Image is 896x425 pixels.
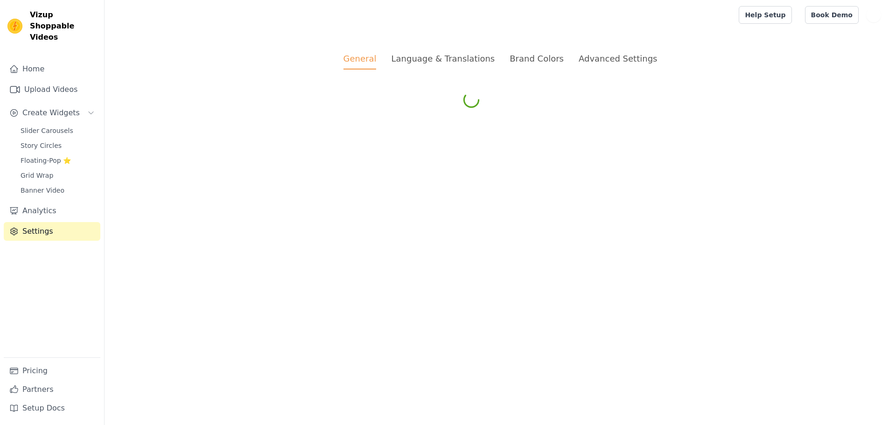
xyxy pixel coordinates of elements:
a: Book Demo [805,6,859,24]
div: Advanced Settings [579,52,657,65]
a: Story Circles [15,139,100,152]
a: Analytics [4,202,100,220]
div: Brand Colors [510,52,564,65]
span: Grid Wrap [21,171,53,180]
a: Slider Carousels [15,124,100,137]
a: Grid Wrap [15,169,100,182]
img: Vizup [7,19,22,34]
div: Language & Translations [391,52,495,65]
a: Settings [4,222,100,241]
span: Story Circles [21,141,62,150]
span: Floating-Pop ⭐ [21,156,71,165]
a: Banner Video [15,184,100,197]
span: Slider Carousels [21,126,73,135]
div: General [343,52,377,70]
a: Setup Docs [4,399,100,418]
span: Vizup Shoppable Videos [30,9,97,43]
a: Partners [4,380,100,399]
span: Banner Video [21,186,64,195]
a: Help Setup [739,6,791,24]
a: Floating-Pop ⭐ [15,154,100,167]
a: Home [4,60,100,78]
button: Create Widgets [4,104,100,122]
a: Pricing [4,362,100,380]
span: Create Widgets [22,107,80,118]
a: Upload Videos [4,80,100,99]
